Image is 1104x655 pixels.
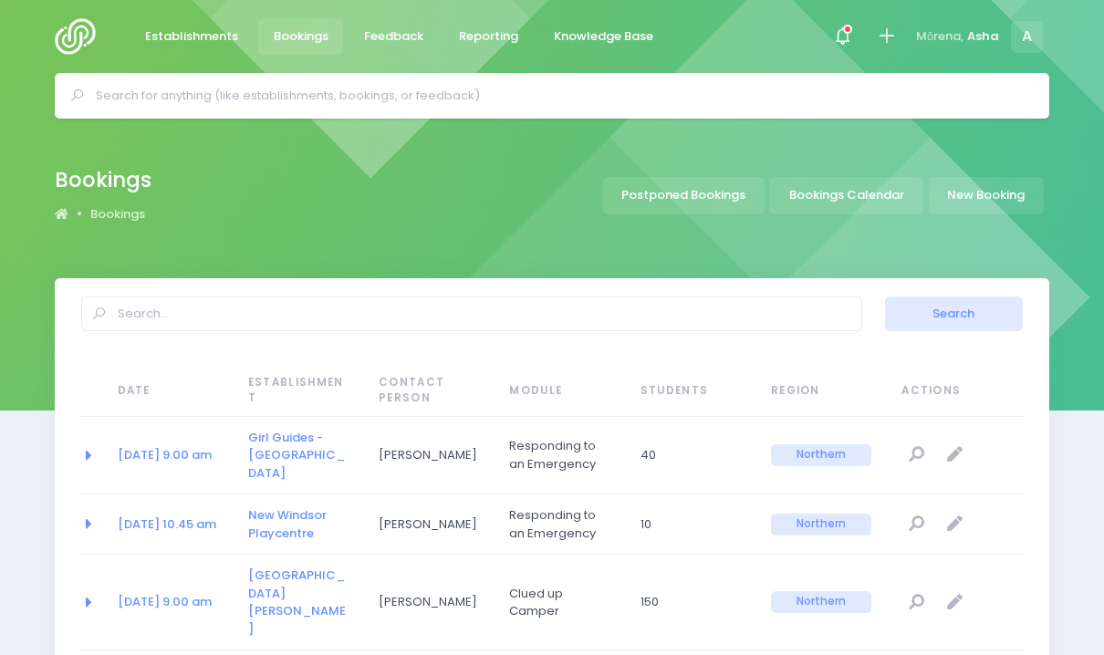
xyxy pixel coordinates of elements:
span: Region [771,383,871,400]
span: Establishments [145,27,238,46]
a: Reporting [443,19,533,55]
td: 2030-10-22 09:00:00 [106,555,236,650]
h2: Bookings [55,168,151,192]
span: [PERSON_NAME] [379,593,479,611]
td: Northern [759,555,890,650]
td: New Windsor Playcentre [236,494,367,555]
td: Northern [759,494,890,555]
td: Girl Guides - Stanmore Bay [236,417,367,494]
a: View [901,587,932,618]
span: Responding to an Emergency [509,506,609,542]
img: Logo [55,18,107,55]
a: Establishments [130,19,253,55]
span: Establishment [248,375,349,407]
a: Bookings Calendar [770,177,922,214]
input: Search for anything (like establishments, bookings, or feedback) [96,82,1024,109]
td: Responding to an Emergency [497,494,628,555]
span: Knowledge Base [554,27,653,46]
button: Search [885,296,1023,331]
td: Mt Albert School [236,555,367,650]
a: Edit [940,587,970,618]
span: Feedback [364,27,423,46]
a: New Booking [929,177,1044,214]
span: Date [118,383,218,400]
td: Elena Ruban [367,494,497,555]
td: null [890,494,1022,555]
a: [DATE] 10.45 am [118,515,216,533]
a: Bookings [90,205,145,224]
span: Reporting [459,27,518,46]
a: Girl Guides - [GEOGRAPHIC_DATA] [248,429,345,482]
span: Northern [771,514,871,535]
td: 10 [629,494,759,555]
span: Northern [771,591,871,613]
td: 40 [629,417,759,494]
span: Northern [771,444,871,466]
span: Clued up Camper [509,585,609,620]
span: Contact Person [379,375,479,407]
td: 150 [629,555,759,650]
a: Knowledge Base [538,19,668,55]
span: Students [641,383,741,400]
a: Edit [940,441,970,471]
span: Mōrena, [916,27,963,46]
a: New Windsor Playcentre [248,506,327,542]
span: 10 [641,515,741,534]
input: Search... [81,296,861,331]
td: Northern [759,417,890,494]
a: Postponed Bookings [603,177,765,214]
a: View [901,441,932,471]
a: [GEOGRAPHIC_DATA][PERSON_NAME] [248,567,346,638]
td: null [890,417,1022,494]
span: Module [509,383,609,400]
td: Clued up Camper [497,555,628,650]
a: Bookings [258,19,343,55]
td: null [890,555,1022,650]
td: Sarah McManaway [367,417,497,494]
span: Bookings [274,27,328,46]
span: Asha [967,27,999,46]
span: Actions [901,383,1015,400]
a: Edit [940,509,970,539]
span: [PERSON_NAME] [379,446,479,464]
span: Responding to an Emergency [509,437,609,473]
span: [PERSON_NAME] [379,515,479,534]
a: [DATE] 9.00 am [118,593,212,610]
td: 2030-10-29 10:45:00 [106,494,236,555]
a: View [901,509,932,539]
td: Responding to an Emergency [497,417,628,494]
td: Kirsten Hudson [367,555,497,650]
td: 2030-11-26 09:00:00 [106,417,236,494]
span: 150 [641,593,741,611]
span: A [1011,21,1043,53]
a: [DATE] 9.00 am [118,446,212,463]
span: 40 [641,446,741,464]
a: Feedback [349,19,438,55]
